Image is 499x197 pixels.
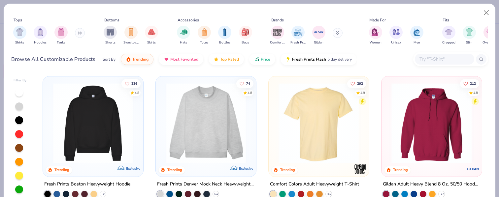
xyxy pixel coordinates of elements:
[392,28,400,36] img: Unisex Image
[414,40,420,45] span: Men
[443,17,449,23] div: Fits
[281,54,357,65] button: Fresh Prints Flash5 day delivery
[482,40,497,45] span: Oversized
[312,26,325,45] div: filter for Gildan
[270,26,285,45] button: filter button
[442,40,455,45] span: Cropped
[290,26,306,45] div: filter for Fresh Prints
[327,56,352,63] span: 5 day delivery
[249,83,337,163] img: a90f7c54-8796-4cb2-9d6e-4e9644cfe0fe
[347,79,366,88] button: Like
[271,17,284,23] div: Brands
[293,27,303,37] img: Fresh Prints Image
[261,57,270,62] span: Price
[314,40,323,45] span: Gildan
[439,192,444,196] span: + 37
[460,79,479,88] button: Like
[242,40,249,45] span: Bags
[270,180,359,188] div: Comfort Colors Adult Heavyweight T-Shirt
[220,57,239,62] span: Top Rated
[273,27,283,37] img: Comfort Colors Image
[178,17,199,23] div: Accessories
[180,40,187,45] span: Hats
[270,26,285,45] div: filter for Comfort Colors
[246,82,250,85] span: 74
[239,26,252,45] div: filter for Bags
[482,26,497,45] div: filter for Oversized
[122,79,141,88] button: Like
[13,26,26,45] button: filter button
[218,26,231,45] button: filter button
[270,40,285,45] span: Comfort Colors
[370,40,382,45] span: Women
[389,26,403,45] button: filter button
[445,28,452,36] img: Cropped Image
[34,26,47,45] div: filter for Hoodies
[383,180,481,188] div: Gildan Adult Heavy Blend 8 Oz. 50/50 Hooded Sweatshirt
[239,26,252,45] button: filter button
[103,56,116,62] div: Sort By
[170,57,198,62] span: Most Favorited
[13,26,26,45] div: filter for Shirts
[486,28,494,36] img: Oversized Image
[57,28,65,36] img: Tanks Image
[34,26,47,45] button: filter button
[410,26,423,45] button: filter button
[290,40,306,45] span: Fresh Prints
[104,26,117,45] div: filter for Shorts
[14,17,22,23] div: Tops
[123,40,139,45] span: Sweatpants
[482,26,497,45] button: filter button
[354,162,367,176] img: Comfort Colors logo
[34,40,47,45] span: Hoodies
[466,28,473,36] img: Slim Image
[372,28,379,36] img: Women Image
[105,40,116,45] span: Shorts
[239,166,253,171] span: Exclusive
[135,90,140,95] div: 4.8
[410,26,423,45] div: filter for Men
[214,192,218,196] span: + 10
[292,57,326,62] span: Fresh Prints Flash
[107,28,114,36] img: Shorts Image
[16,28,23,36] img: Shirts Image
[54,26,68,45] button: filter button
[11,55,95,63] div: Browse All Customizable Products
[219,40,230,45] span: Bottles
[389,26,403,45] div: filter for Unisex
[15,40,24,45] span: Shirts
[132,57,149,62] span: Trending
[37,28,44,36] img: Hoodies Image
[285,57,291,62] img: flash.gif
[145,26,158,45] div: filter for Skirts
[159,54,203,65] button: Most Favorited
[44,180,130,188] div: Fresh Prints Boston Heavyweight Hoodie
[126,57,131,62] img: trending.gif
[369,17,386,23] div: Made For
[214,57,219,62] img: TopRated.gif
[369,26,382,45] div: filter for Women
[157,180,255,188] div: Fresh Prints Denver Mock Neck Heavyweight Sweatshirt
[104,17,119,23] div: Bottoms
[463,26,476,45] button: filter button
[121,54,153,65] button: Trending
[326,192,331,196] span: + 60
[201,28,208,36] img: Totes Image
[480,7,493,19] button: Close
[466,162,480,176] img: Gildan logo
[473,90,478,95] div: 4.8
[127,28,135,36] img: Sweatpants Image
[360,90,365,95] div: 4.9
[57,40,65,45] span: Tanks
[221,28,228,36] img: Bottles Image
[463,26,476,45] div: filter for Slim
[466,40,473,45] span: Slim
[242,28,249,36] img: Bags Image
[470,82,476,85] span: 212
[54,26,68,45] div: filter for Tanks
[249,54,275,65] button: Price
[388,83,475,163] img: 01756b78-01f6-4cc6-8d8a-3c30c1a0c8ac
[290,26,306,45] button: filter button
[177,26,190,45] button: filter button
[132,82,138,85] span: 236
